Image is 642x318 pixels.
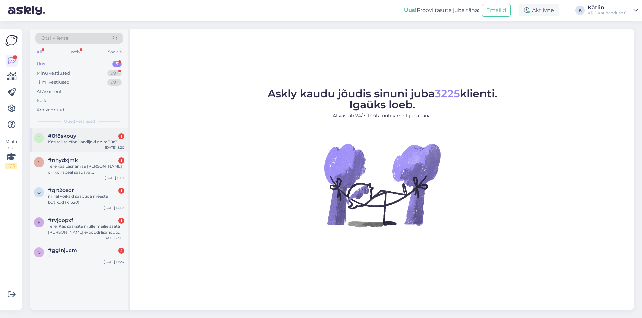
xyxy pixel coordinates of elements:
span: #0f8skouy [48,133,76,139]
div: 1 [118,218,124,224]
div: 5 [112,61,122,67]
img: Askly Logo [5,34,18,47]
span: Uued vestlused [64,118,95,124]
span: q [37,190,41,195]
span: Otsi kliente [41,35,68,42]
div: 99+ [107,70,122,77]
div: Aktiivne [519,4,559,16]
div: Web [69,48,81,56]
b: Uus! [404,7,417,13]
div: [DATE] 8:20 [105,145,124,150]
div: All [35,48,43,56]
span: g [38,250,41,255]
div: AI Assistent [37,88,62,95]
div: [DATE] 11:57 [105,175,124,180]
img: No Chat active [322,125,442,245]
div: 1 [118,157,124,164]
p: AI vastab 24/7. Tööta nutikamalt juba täna. [267,112,497,119]
div: Kõik [37,97,46,104]
div: 1 [118,188,124,194]
div: Proovi tasuta juba täna: [404,6,479,14]
div: Tiimi vestlused [37,79,70,86]
span: #rvjoopxf [48,217,73,223]
div: Tere kas Lasnamäe [PERSON_NAME] on kohapeal saadaval juukseairgendaja mis Teil siin kodulehel ole... [48,163,124,175]
div: Arhiveeritud [37,107,64,113]
div: millal võiksid saabuda meeste botikud (k. 320) [48,193,124,205]
div: 1 [118,133,124,139]
div: KPG Kaubanduse OÜ [587,10,631,16]
div: [DATE] 23:52 [103,235,124,240]
div: Minu vestlused [37,70,70,77]
div: Kas teil telefoni laadijaid on müüa? [48,139,124,145]
span: n [37,160,41,165]
div: K [575,6,585,15]
span: #gg1njucm [48,247,77,253]
div: 99+ [107,79,122,86]
div: ? [48,253,124,259]
span: #nhydxjmk [48,157,78,163]
span: Askly kaudu jõudis sinuni juba klienti. Igaüks loeb. [267,87,497,111]
div: Socials [107,48,123,56]
div: Vaata siia [5,139,17,169]
span: 3225 [435,87,460,100]
div: Kätlin [587,5,631,10]
button: Emailid [482,4,511,17]
span: #qrt2ceor [48,187,74,193]
div: Uus [37,61,45,67]
span: 0 [38,135,40,140]
div: 2 / 3 [5,163,17,169]
div: [DATE] 14:53 [104,205,124,210]
div: Tere! Kas saaksite mulle meilie saata [PERSON_NAME] e-poodi lisandub [PERSON_NAME] säilituskarpe ... [48,223,124,235]
a: KätlinKPG Kaubanduse OÜ [587,5,638,16]
span: r [38,220,41,225]
div: [DATE] 17:24 [104,259,124,264]
div: 2 [118,248,124,254]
